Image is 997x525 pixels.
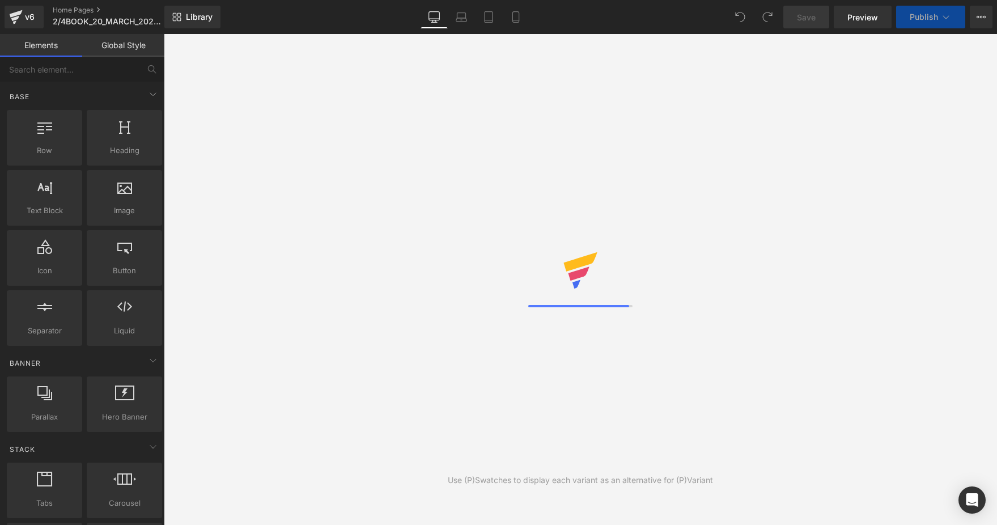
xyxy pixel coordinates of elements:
button: Redo [756,6,779,28]
div: v6 [23,10,37,24]
span: Library [186,12,213,22]
span: Carousel [90,497,159,509]
span: Separator [10,325,79,337]
a: New Library [164,6,220,28]
span: Icon [10,265,79,277]
span: Tabs [10,497,79,509]
a: Tablet [475,6,502,28]
a: Global Style [82,34,164,57]
span: Image [90,205,159,217]
a: Laptop [448,6,475,28]
div: Open Intercom Messenger [958,486,986,514]
span: Publish [910,12,938,22]
a: Desktop [421,6,448,28]
span: Hero Banner [90,411,159,423]
span: 2/4BOOK_20_MARCH_2024_Copy of ABoS Home_[DATE]_ROLLBACK [53,17,162,26]
span: Save [797,11,816,23]
span: Base [9,91,31,102]
div: Use (P)Swatches to display each variant as an alternative for (P)Variant [448,474,713,486]
a: Home Pages [53,6,183,15]
span: Heading [90,145,159,156]
span: Parallax [10,411,79,423]
button: Undo [729,6,752,28]
span: Button [90,265,159,277]
span: Liquid [90,325,159,337]
a: Preview [834,6,892,28]
span: Stack [9,444,36,455]
span: Preview [847,11,878,23]
span: Row [10,145,79,156]
span: Banner [9,358,42,369]
button: More [970,6,992,28]
a: v6 [5,6,44,28]
span: Text Block [10,205,79,217]
a: Mobile [502,6,529,28]
button: Publish [896,6,965,28]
